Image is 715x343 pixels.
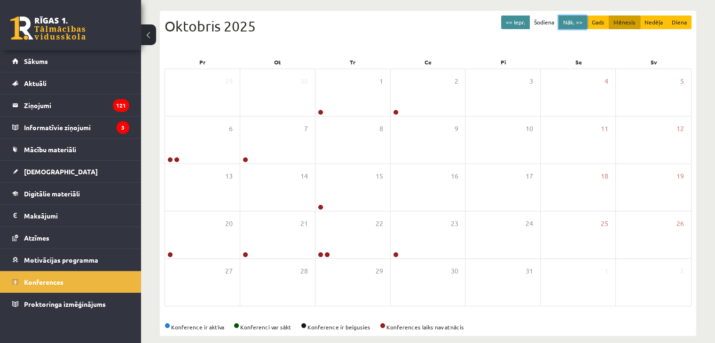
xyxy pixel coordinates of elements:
span: [DEMOGRAPHIC_DATA] [24,167,98,176]
a: Mācību materiāli [12,139,129,160]
button: Diena [667,16,691,29]
a: Rīgas 1. Tālmācības vidusskola [10,16,86,40]
a: Sākums [12,50,129,72]
span: 29 [225,76,233,86]
span: 31 [526,266,533,276]
span: 6 [229,124,233,134]
span: 30 [450,266,458,276]
div: Sv [616,55,691,69]
legend: Maksājumi [24,205,129,226]
span: Digitālie materiāli [24,189,80,198]
span: Motivācijas programma [24,256,98,264]
span: 15 [376,171,383,181]
div: Ot [240,55,315,69]
button: Nāk. >> [558,16,587,29]
button: << Iepr. [501,16,530,29]
button: Nedēļa [640,16,668,29]
div: Tr [315,55,390,69]
span: 25 [601,218,608,229]
span: Proktoringa izmēģinājums [24,300,106,308]
span: 19 [676,171,684,181]
span: Sākums [24,57,48,65]
span: 1 [605,266,608,276]
span: 5 [680,76,684,86]
a: Konferences [12,271,129,293]
span: 14 [300,171,308,181]
span: 2 [680,266,684,276]
a: Aktuāli [12,72,129,94]
span: 3 [529,76,533,86]
span: 4 [605,76,608,86]
button: Šodiena [529,16,559,29]
span: 26 [676,218,684,229]
span: 23 [450,218,458,229]
i: 121 [113,99,129,112]
span: 20 [225,218,233,229]
span: Konferences [24,278,63,286]
div: Pi [466,55,541,69]
div: Pr [165,55,240,69]
span: 8 [379,124,383,134]
span: 18 [601,171,608,181]
a: Atzīmes [12,227,129,249]
span: 27 [225,266,233,276]
button: Mēnesis [609,16,640,29]
legend: Ziņojumi [24,94,129,116]
span: 21 [300,218,308,229]
button: Gads [587,16,609,29]
div: Konference ir aktīva Konferenci var sākt Konference ir beigusies Konferences laiks nav atnācis [165,323,691,331]
span: 7 [304,124,308,134]
span: 22 [376,218,383,229]
div: Oktobris 2025 [165,16,691,37]
a: Ziņojumi121 [12,94,129,116]
i: 3 [117,121,129,134]
span: 10 [526,124,533,134]
div: Ce [390,55,465,69]
a: Proktoringa izmēģinājums [12,293,129,315]
span: 24 [526,218,533,229]
div: Se [541,55,616,69]
span: 12 [676,124,684,134]
legend: Informatīvie ziņojumi [24,117,129,138]
span: 9 [454,124,458,134]
span: 1 [379,76,383,86]
a: Motivācijas programma [12,249,129,271]
span: 17 [526,171,533,181]
span: 13 [225,171,233,181]
span: Mācību materiāli [24,145,76,154]
a: Informatīvie ziņojumi3 [12,117,129,138]
span: Aktuāli [24,79,47,87]
a: Digitālie materiāli [12,183,129,204]
span: Atzīmes [24,234,49,242]
a: Maksājumi [12,205,129,226]
span: 2 [454,76,458,86]
span: 30 [300,76,308,86]
span: 11 [601,124,608,134]
span: 29 [376,266,383,276]
span: 28 [300,266,308,276]
a: [DEMOGRAPHIC_DATA] [12,161,129,182]
span: 16 [450,171,458,181]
